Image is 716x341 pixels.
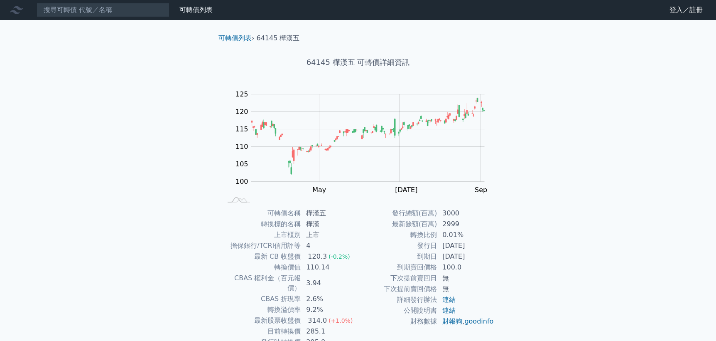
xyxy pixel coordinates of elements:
[222,219,301,230] td: 轉換標的名稱
[395,186,417,194] tspan: [DATE]
[222,315,301,326] td: 最新股票收盤價
[437,273,494,284] td: 無
[301,240,358,251] td: 4
[306,316,329,326] div: 314.0
[301,273,358,294] td: 3.94
[437,219,494,230] td: 2999
[437,262,494,273] td: 100.0
[329,317,353,324] span: (+1.0%)
[358,305,437,316] td: 公開說明書
[437,230,494,240] td: 0.01%
[358,208,437,219] td: 發行總額(百萬)
[437,240,494,251] td: [DATE]
[301,208,358,219] td: 樺漢五
[301,262,358,273] td: 110.14
[222,262,301,273] td: 轉換價值
[235,143,248,151] tspan: 110
[235,108,248,116] tspan: 120
[301,219,358,230] td: 樺漢
[179,6,213,14] a: 可轉債列表
[257,33,300,43] li: 64145 樺漢五
[663,3,709,17] a: 登入／註冊
[222,251,301,262] td: 最新 CB 收盤價
[475,186,487,194] tspan: Sep
[222,326,301,337] td: 目前轉換價
[437,251,494,262] td: [DATE]
[358,240,437,251] td: 發行日
[358,219,437,230] td: 最新餘額(百萬)
[442,296,456,304] a: 連結
[222,273,301,294] td: CBAS 權利金（百元報價）
[358,284,437,294] td: 下次提前賣回價格
[358,316,437,327] td: 財務數據
[442,317,462,325] a: 財報狗
[312,186,326,194] tspan: May
[358,294,437,305] td: 詳細發行辦法
[437,284,494,294] td: 無
[231,90,497,194] g: Chart
[358,251,437,262] td: 到期日
[222,208,301,219] td: 可轉債名稱
[235,160,248,168] tspan: 105
[358,230,437,240] td: 轉換比例
[222,304,301,315] td: 轉換溢價率
[301,326,358,337] td: 285.1
[358,273,437,284] td: 下次提前賣回日
[437,208,494,219] td: 3000
[464,317,493,325] a: goodinfo
[222,294,301,304] td: CBAS 折現率
[218,34,252,42] a: 可轉債列表
[222,230,301,240] td: 上市櫃別
[235,90,248,98] tspan: 125
[235,178,248,185] tspan: 100
[306,252,329,262] div: 120.3
[212,57,504,68] h1: 64145 樺漢五 可轉債詳細資訊
[218,33,254,43] li: ›
[437,316,494,327] td: ,
[442,306,456,314] a: 連結
[301,294,358,304] td: 2.6%
[235,125,248,133] tspan: 115
[301,304,358,315] td: 9.2%
[37,3,169,17] input: 搜尋可轉債 代號／名稱
[358,262,437,273] td: 到期賣回價格
[301,230,358,240] td: 上市
[329,253,350,260] span: (-0.2%)
[222,240,301,251] td: 擔保銀行/TCRI信用評等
